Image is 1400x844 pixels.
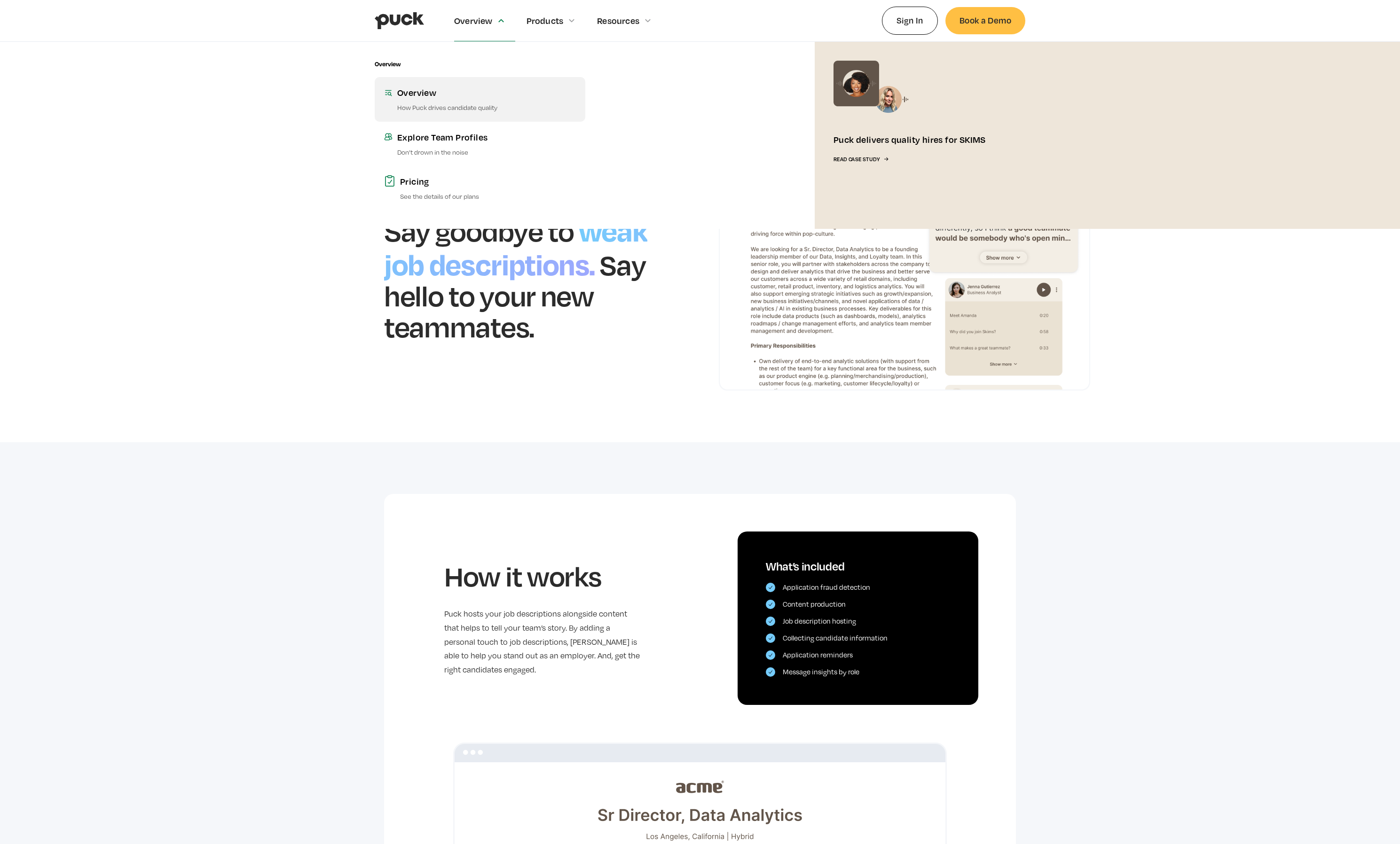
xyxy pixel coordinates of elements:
div: Message insights by role [783,668,859,676]
h1: Say hello to your new teammates. [384,247,645,344]
div: Application fraud detection [783,583,870,592]
p: Don’t drown in the noise [397,148,576,156]
div: Pricing [400,175,576,187]
p: Puck hosts your job descriptions alongside content that helps to tell your team’s story. By addin... [444,607,640,677]
h1: weak job descriptions. [384,209,647,283]
a: Book a Demo [945,7,1025,34]
img: Checkmark icon [769,619,772,623]
p: See the details of our plans [400,192,576,201]
div: Overview [454,16,493,26]
div: Read Case Study [834,156,880,163]
img: Checkmark icon [769,602,772,606]
div: Job description hosting [783,617,856,625]
div: Products [527,16,564,26]
div: Overview [375,61,401,68]
a: PricingSee the details of our plans [375,166,585,210]
p: How Puck drives candidate quality [397,103,576,112]
img: Checkmark icon [769,653,772,657]
h2: How it works [444,559,640,592]
div: Resources [597,16,639,26]
div: Application reminders [783,651,853,659]
a: Puck delivers quality hires for SKIMSRead Case Study [815,42,1025,229]
a: OverviewHow Puck drives candidate quality [375,77,585,121]
div: Explore Team Profiles [397,131,576,143]
div: Content production [783,600,846,609]
a: Sign In [882,7,938,34]
img: Checkmark icon [769,586,772,589]
h1: Say goodbye to [384,213,574,248]
div: Collecting candidate information [783,634,888,642]
div: Puck delivers quality hires for SKIMS [834,133,986,145]
div: Overview [397,86,576,98]
div: What’s included [766,560,950,573]
img: Checkmark icon [769,670,772,674]
img: Checkmark icon [769,636,772,640]
a: Explore Team ProfilesDon’t drown in the noise [375,122,585,166]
